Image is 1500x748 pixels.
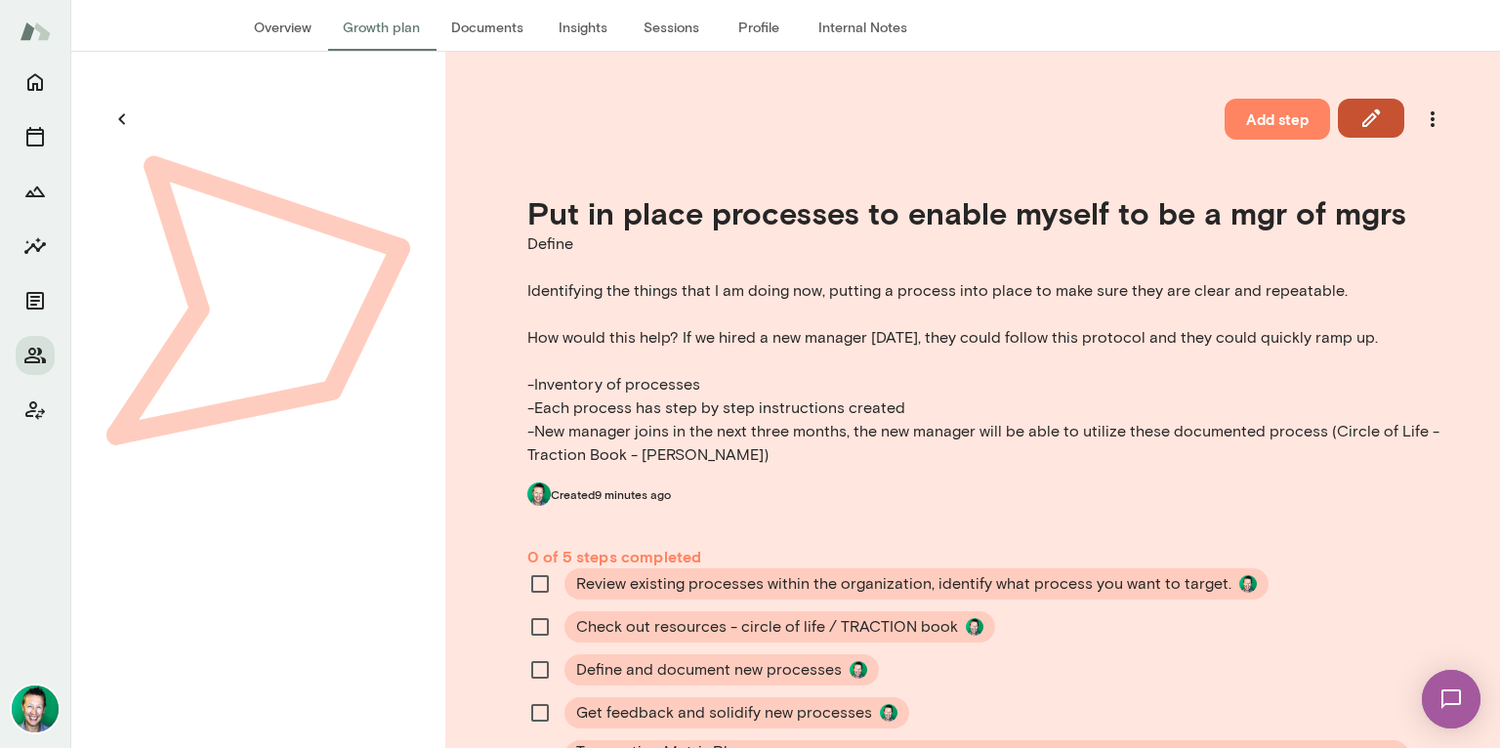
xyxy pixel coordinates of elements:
button: Overview [238,4,327,51]
h4: Put in place processes to enable myself to be a mgr of mgrs [527,194,1453,231]
button: Insights [539,4,627,51]
button: Profile [715,4,803,51]
button: Sessions [16,117,55,156]
button: Members [16,336,55,375]
button: Documents [436,4,539,51]
img: Brian Lawrence [880,704,897,722]
span: Check out resources - circle of life / TRACTION book [576,615,958,639]
button: Client app [16,391,55,430]
span: Get feedback and solidify new processes [576,701,872,725]
button: Insights [16,227,55,266]
button: Growth Plan [16,172,55,211]
button: Growth plan [327,4,436,51]
button: Home [16,62,55,102]
button: Add step [1225,99,1330,140]
span: Created 9 minutes ago [551,486,671,502]
p: Define Identifying the things that I am doing now, putting a process into place to make sure they... [527,232,1453,467]
img: Brian Lawrence [966,618,983,636]
img: Brian Lawrence [12,686,59,732]
div: Check out resources - circle of life / TRACTION bookBrian Lawrence [564,611,995,643]
span: Define and document new processes [576,658,842,682]
button: Sessions [627,4,715,51]
button: Internal Notes [803,4,923,51]
img: Brian Lawrence [850,661,867,679]
img: Brian Lawrence [1239,575,1257,593]
div: Review existing processes within the organization, identify what process you want to target.Brian... [564,568,1269,600]
div: Define and document new processesBrian Lawrence [564,654,879,686]
img: Mento [20,13,51,50]
h6: 0 of 5 steps completed [527,545,1453,568]
img: Brian Lawrence [527,482,551,506]
div: Get feedback and solidify new processesBrian Lawrence [564,697,909,728]
button: Documents [16,281,55,320]
span: Review existing processes within the organization, identify what process you want to target. [576,572,1231,596]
